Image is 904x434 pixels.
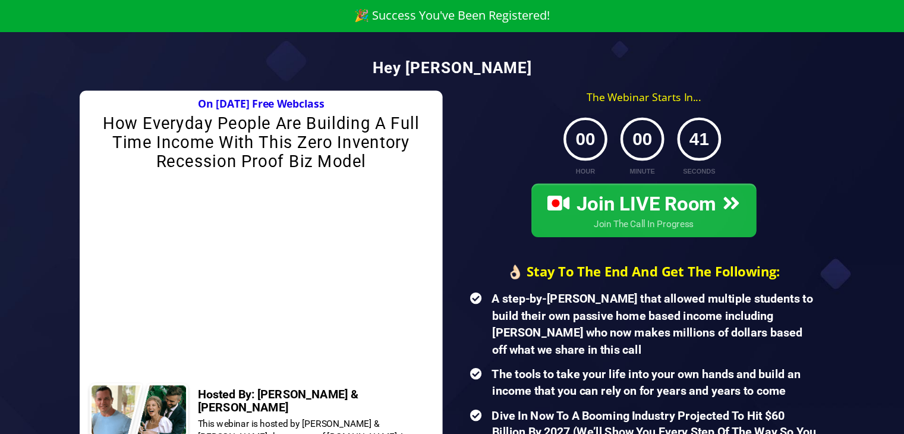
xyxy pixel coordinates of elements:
[89,114,433,171] div: How Everyday People Are Building A Full Time Income With This Zero Inventory Recession Proof Biz ...
[197,387,358,414] b: Hosted By: [PERSON_NAME] & [PERSON_NAME]
[492,367,800,397] b: ​The tools to take your life into your own hands and build an income that you can rely on for yea...
[547,218,739,231] span: Join The Call In Progress
[373,59,532,77] b: Hey [PERSON_NAME]
[468,91,818,105] div: The Webinar Starts In...
[547,192,739,215] span: Join LIVE Room
[197,96,324,111] b: On [DATE] Free Webclass
[563,117,607,161] span: 00
[620,117,664,161] span: 00
[677,168,721,177] span: Seconds
[492,292,812,356] b: A step-by-[PERSON_NAME] that allowed multiple students to build their own passive home based inco...
[125,8,779,23] div: 🎉 Success You've Been Registered!
[620,168,664,177] span: Minute
[677,117,721,161] span: 41
[845,377,904,434] iframe: Chat Widget
[506,263,780,281] b: 👌🏻 Stay To The End And Get The Following:
[531,183,755,237] a: Join LIVE Room Join The Call In Progress
[563,168,607,177] span: Hour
